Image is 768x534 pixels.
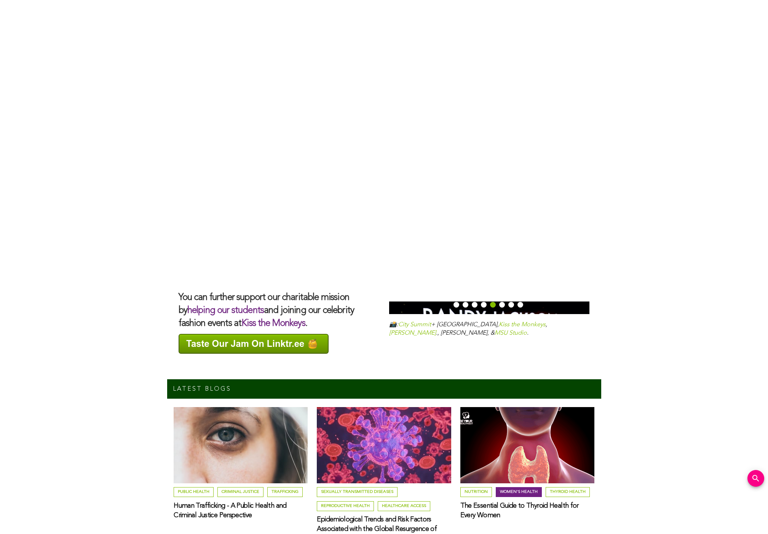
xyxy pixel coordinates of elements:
[546,487,590,497] a: Thyroid health
[187,306,264,315] a: helping our students
[179,292,364,330] h3: You can further support our charitable mission by and joining our celebrity fashion events at .
[317,501,374,511] a: Reproductive Health
[463,302,468,308] button: 2 of 8
[389,330,436,336] a: [PERSON_NAME]
[179,334,329,354] img: Taste Our Jam On Linktr.ee
[174,407,308,483] img: human-trafficking-a-public-health-and-criminal-justice-perspective
[267,487,303,497] a: trafficking
[499,322,546,328] a: Kiss the Monkeys
[460,407,594,483] img: the-essential-guide-to-thyroid-health-for-every-women
[241,319,305,328] a: Kiss the Monkeys
[730,497,768,534] iframe: Chat Widget
[173,385,231,393] h2: LATEST BLOGS
[517,302,523,308] button: 8 of 8
[496,487,542,497] a: Women's Health
[460,487,492,497] a: Nutrition
[389,319,589,338] p: 📸: + [GEOGRAPHIC_DATA], , ., [PERSON_NAME], & .
[508,302,514,308] button: 7 of 8
[460,501,594,520] a: The Essential Guide to Thyroid Health for Every Women
[317,407,451,483] img: epidemiological-trends-and-risk-factors-associated-with-the-global-resurgence-of-sexually-transmi...
[481,302,487,308] button: 4 of 8
[495,330,527,336] a: MSU Studio
[499,302,505,308] button: 6 of 8
[174,501,308,520] a: Human Trafficking - A Public Health and Criminal Justice Perspective
[174,487,214,497] a: Public Health
[453,302,459,308] button: 1 of 8
[472,302,477,308] button: 3 of 8
[217,487,263,497] a: criminal justice
[490,302,496,308] button: 5 of 8
[378,501,430,511] a: Healthcare Access
[398,322,431,328] a: City Summit
[317,487,398,497] a: Sexually Transmitted Diseases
